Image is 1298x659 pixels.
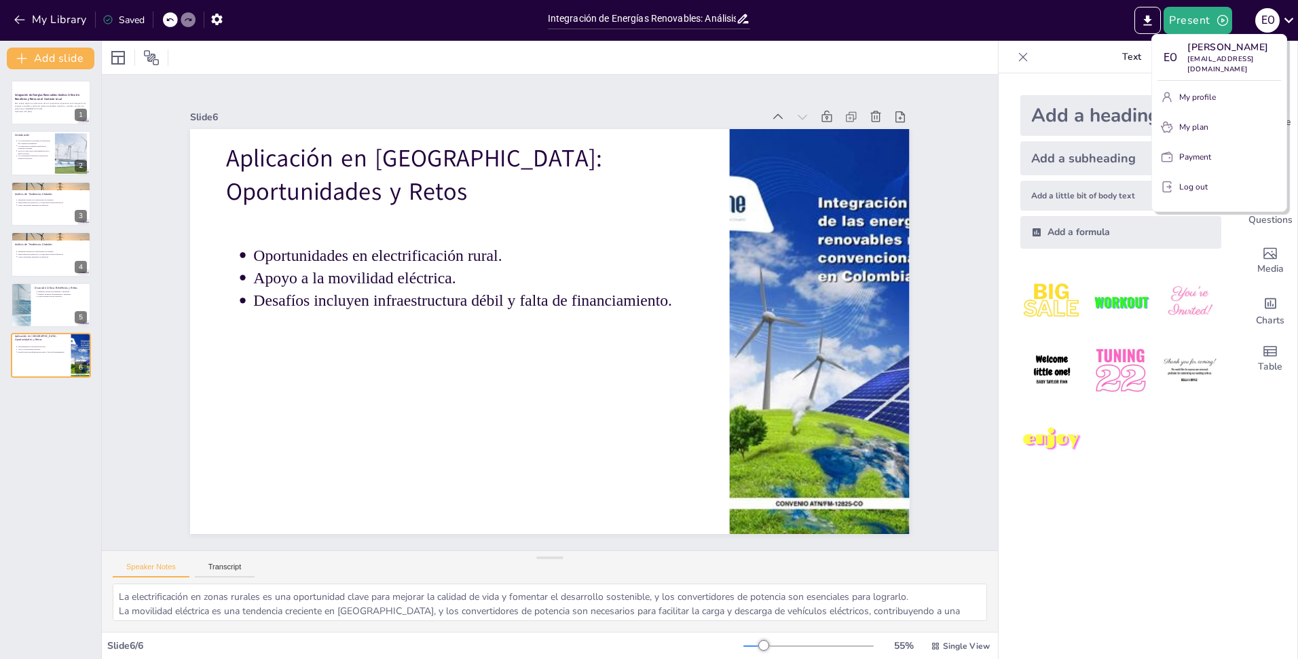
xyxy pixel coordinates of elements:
[1187,40,1281,54] p: [PERSON_NAME]
[1187,54,1281,75] p: [EMAIL_ADDRESS][DOMAIN_NAME]
[1179,91,1216,103] p: My profile
[1179,151,1211,163] p: Payment
[1179,121,1208,133] p: My plan
[1157,176,1281,198] button: Log out
[1157,46,1182,70] div: E O
[1157,146,1281,168] button: Payment
[1179,181,1208,193] p: Log out
[1157,116,1281,138] button: My plan
[1157,86,1281,108] button: My profile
